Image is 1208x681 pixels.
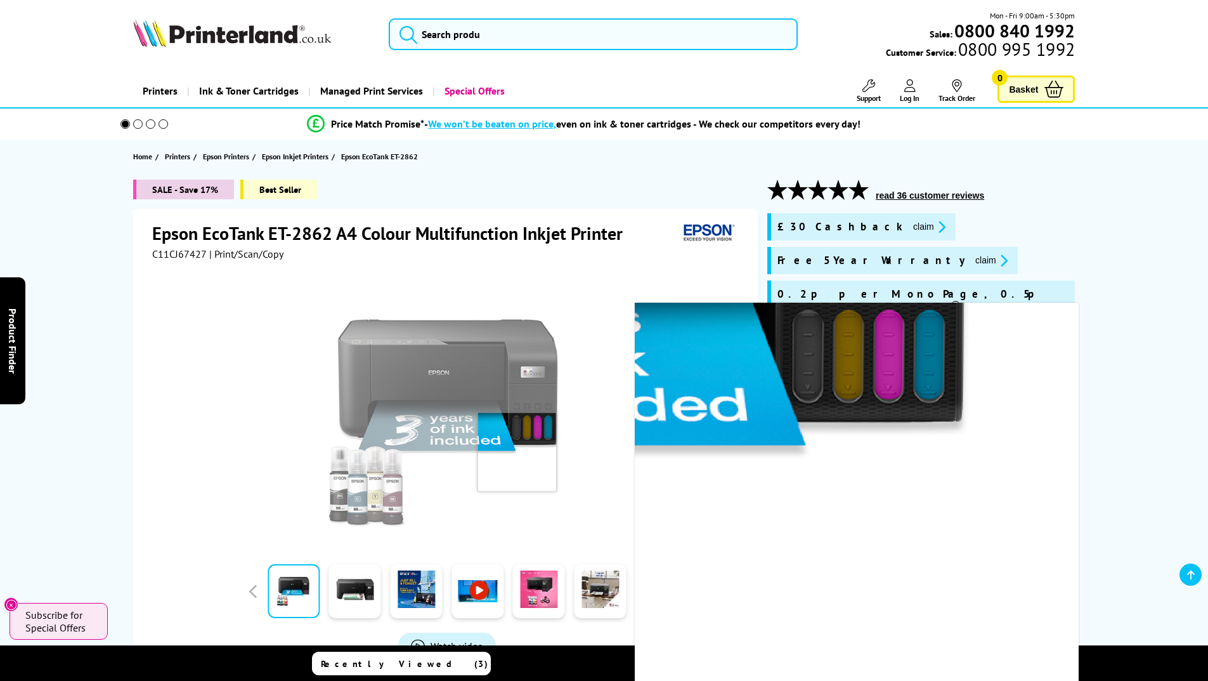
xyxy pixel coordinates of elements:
span: We won’t be beaten on price, [428,117,556,130]
span: £157.80 [935,571,994,595]
button: Close [4,597,18,612]
a: Recently Viewed (3) [312,652,491,675]
span: C11CJ67427 [152,248,207,260]
a: View more details [1004,524,1062,534]
h1: Epson EcoTank ET-2862 A4 Colour Multifunction Inkjet Printer [152,221,635,245]
img: Printerland Logo [133,19,331,47]
a: Managed Print Services [308,75,432,107]
button: promo-description [971,253,1011,268]
span: inc VAT [951,595,978,607]
a: Epson EcoTank ET-2862Epson EcoTank ET-2862 [323,286,571,534]
span: | Print/Scan/Copy [209,248,283,260]
a: Home [133,150,155,163]
span: Recently Viewed (3) [321,658,488,670]
a: Support [857,79,881,103]
span: 0.2p per Mono Page, 0.5p per Colour Page* [777,287,1068,315]
a: Product_All_Videos [398,633,496,659]
span: Home [133,150,152,163]
span: Sales: [930,28,952,40]
span: Shipped with 3.6K Black & 6.5K CMY Inks* [777,334,1029,362]
span: was [846,546,907,565]
span: Compare Products [698,658,852,670]
span: Up to 15ppm Colour Print [938,442,1060,465]
a: Special Offers [432,75,514,107]
a: Compare Products [677,652,856,675]
span: Print/Scan/Copy [796,409,927,421]
input: Search produ [389,18,798,50]
a: Epson Printers [203,150,252,163]
span: Product Finder [6,308,19,373]
span: Up to 33ppm Mono Print [938,409,1060,432]
span: Customer Service: [886,43,1075,58]
span: Ink & Toner Cartridges [199,75,299,107]
span: SALE - Save 17% [133,180,234,199]
a: Epson Inkjet Printers [262,150,332,163]
span: Best Seller [240,180,317,199]
span: ex VAT @ 20% [852,595,907,607]
span: 0800 995 1992 [956,43,1075,55]
div: Why buy me? [780,390,1062,409]
span: Price Match Promise* [331,117,424,130]
b: 0800 840 1992 [954,19,1075,43]
span: £30 Cashback [777,220,903,234]
img: Epson EcoTank ET-2862 [323,286,571,534]
span: Epson Printers [203,150,249,163]
span: Support [857,93,881,103]
a: Printers [133,75,187,107]
span: Watch video [431,640,483,652]
a: Printerland Logo [133,19,373,50]
a: Ink & Toner Cartridges [187,75,308,107]
a: Track Order [938,79,975,103]
span: Printers [165,150,190,163]
a: Epson EcoTank ET-2862 [341,150,421,163]
span: Up to 5,760 x 1,440 dpi Print [796,442,918,465]
span: Mon - Fri 9:00am - 5:30pm [990,10,1075,22]
button: promo-description [909,220,949,234]
a: 0800 840 1992 [952,25,1075,37]
div: - even on ink & toner cartridges - We check our competitors every day! [424,117,861,130]
li: modal_Promise [103,113,1065,135]
span: Epson Inkjet Printers [262,150,328,163]
span: £131.50 [846,571,907,595]
span: USB, Wireless & Wi-Fi Direct [938,474,1060,497]
a: Log In [900,79,919,103]
span: Manual Double Sided Printing [796,474,918,508]
a: Printers [165,150,193,163]
img: Epson [679,221,737,245]
button: promo-description [1036,340,1069,355]
a: Add to Basket [780,620,1062,657]
span: 0 [992,70,1008,86]
strike: £159.00 [867,553,900,565]
span: Basket [1009,81,1038,98]
span: was [935,546,994,565]
span: Subscribe for Special Offers [25,609,95,634]
a: Basket 0 [997,76,1075,103]
strike: £190.80 [956,553,989,565]
span: Epson EcoTank ET-2862 [341,150,418,163]
span: Log In [900,93,919,103]
button: read 36 customer reviews [872,190,988,201]
span: Free 5 Year Warranty [777,253,965,268]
